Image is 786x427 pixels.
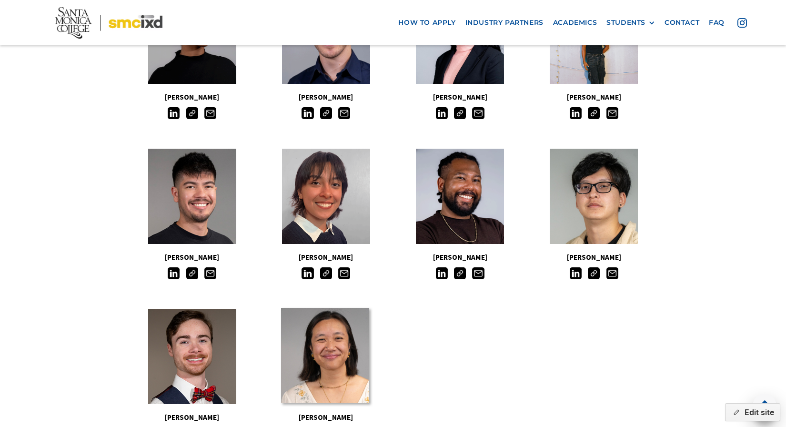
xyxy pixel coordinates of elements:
[259,91,393,103] h5: [PERSON_NAME]
[393,91,527,103] h5: [PERSON_NAME]
[125,91,259,103] h5: [PERSON_NAME]
[606,267,618,279] img: Email icon
[393,251,527,264] h5: [PERSON_NAME]
[527,251,661,264] h5: [PERSON_NAME]
[186,267,198,279] img: Link icon
[320,107,332,119] img: Link icon
[436,267,448,279] img: LinkedIn icon
[204,107,216,119] img: Email icon
[660,14,704,31] a: contact
[606,107,618,119] img: Email icon
[186,107,198,119] img: Link icon
[259,411,393,424] h5: [PERSON_NAME]
[393,14,460,31] a: how to apply
[454,107,466,119] img: Link icon
[472,267,484,279] img: Email icon
[320,267,332,279] img: Link icon
[588,267,600,279] img: Link icon
[454,267,466,279] img: Link icon
[570,267,582,279] img: LinkedIn icon
[461,14,548,31] a: industry partners
[527,91,661,103] h5: [PERSON_NAME]
[753,394,776,417] a: back to top
[436,107,448,119] img: LinkedIn icon
[204,267,216,279] img: Email icon
[472,107,484,119] img: Email icon
[548,14,602,31] a: Academics
[704,14,729,31] a: faq
[55,7,162,38] img: Santa Monica College - SMC IxD logo
[302,267,313,279] img: LinkedIn icon
[338,267,350,279] img: Email icon
[125,251,259,264] h5: [PERSON_NAME]
[125,411,259,424] h5: [PERSON_NAME]
[588,107,600,119] img: Link icon
[606,19,655,27] div: STUDENTS
[168,267,180,279] img: LinkedIn icon
[338,107,350,119] img: Email icon
[168,107,180,119] img: LinkedIn icon
[259,251,393,264] h5: [PERSON_NAME]
[737,18,747,28] img: icon - instagram
[606,19,645,27] div: STUDENTS
[302,107,313,119] img: LinkedIn icon
[570,107,582,119] img: LinkedIn icon
[725,403,780,421] button: Edit site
